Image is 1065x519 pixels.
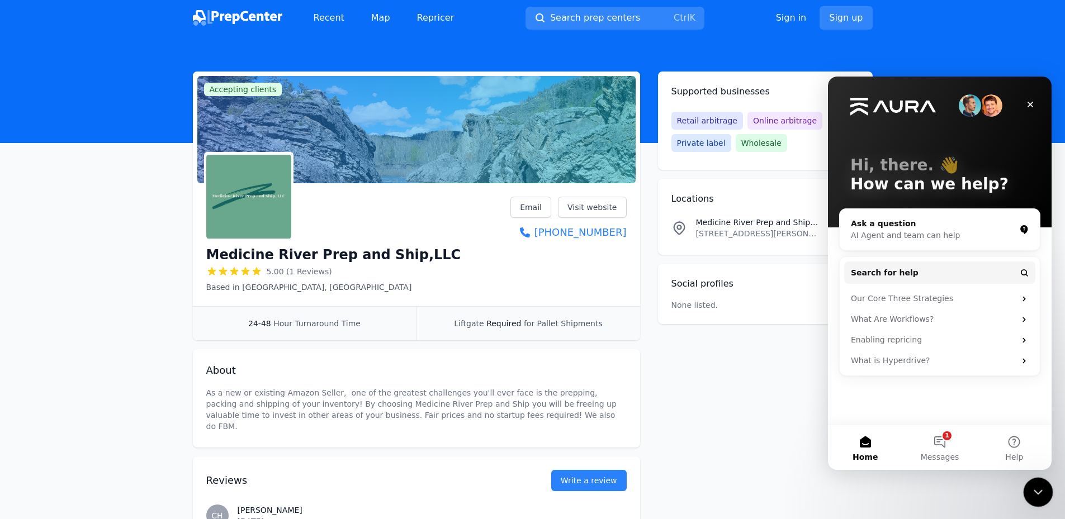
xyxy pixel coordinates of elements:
[206,363,627,378] h2: About
[193,10,282,26] img: PrepCenter
[238,504,627,516] h3: [PERSON_NAME]
[206,473,515,488] h2: Reviews
[674,12,689,23] kbd: Ctrl
[820,6,872,30] a: Sign up
[248,319,271,328] span: 24-48
[206,154,291,239] img: Medicine River Prep and Ship,LLC
[689,12,695,23] kbd: K
[696,217,820,228] p: Medicine River Prep and Ship,LLC Location
[671,112,743,130] span: Retail arbitrage
[362,7,399,29] a: Map
[671,134,731,152] span: Private label
[408,7,463,29] a: Repricer
[486,319,521,328] span: Required
[776,11,807,25] a: Sign in
[558,197,627,218] a: Visit website
[550,11,640,25] span: Search prep centers
[671,192,859,206] h2: Locations
[454,319,484,328] span: Liftgate
[524,319,603,328] span: for Pallet Shipments
[305,7,353,29] a: Recent
[510,197,551,218] a: Email
[526,7,704,30] button: Search prep centersCtrlK
[696,228,820,239] p: [STREET_ADDRESS][PERSON_NAME]
[204,83,282,96] span: Accepting clients
[671,85,859,98] h2: Supported businesses
[206,246,461,264] h1: Medicine River Prep and Ship,LLC
[671,277,859,291] h2: Social profiles
[206,282,461,293] p: Based in [GEOGRAPHIC_DATA], [GEOGRAPHIC_DATA]
[828,77,1052,470] iframe: Intercom live chat
[736,134,787,152] span: Wholesale
[551,470,627,491] a: Write a review
[671,299,718,311] p: None listed.
[206,387,627,432] p: As a new or existing Amazon Seller, one of the greatest challenges you'll ever face is the preppi...
[510,225,626,240] a: [PHONE_NUMBER]
[1024,478,1053,507] iframe: Intercom live chat
[747,112,822,130] span: Online arbitrage
[273,319,361,328] span: Hour Turnaround Time
[267,266,332,277] span: 5.00 (1 Reviews)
